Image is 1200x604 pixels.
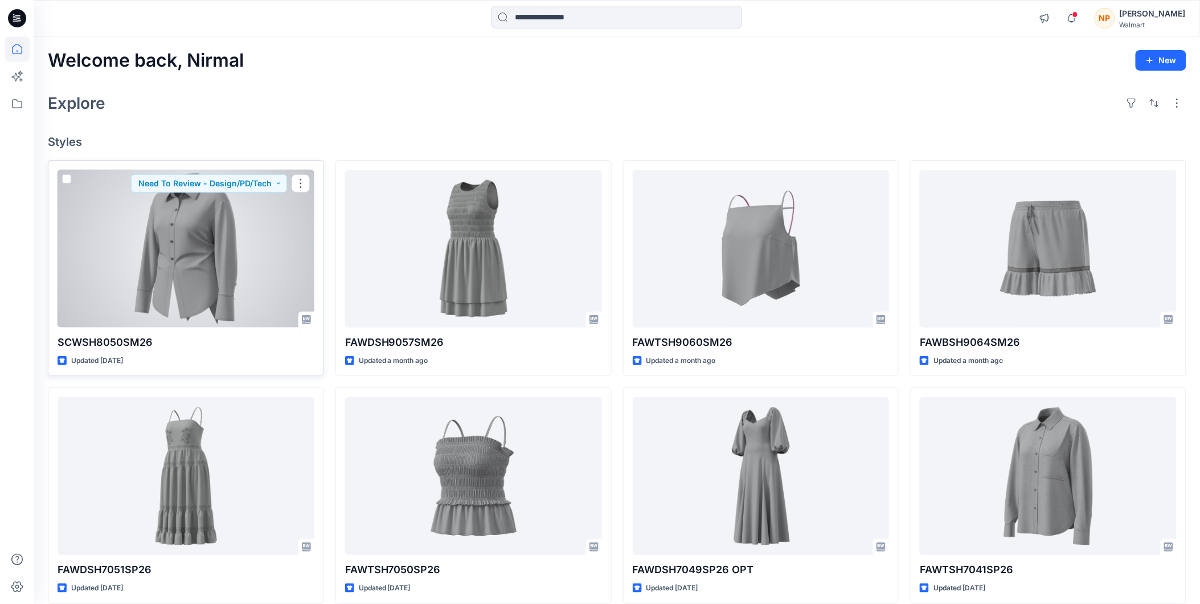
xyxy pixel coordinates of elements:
a: SCWSH8050SM26 [58,170,314,328]
a: FAWDSH9057SM26 [345,170,602,328]
a: FAWTSH9060SM26 [633,170,890,328]
p: Updated a month ago [359,355,428,367]
p: FAWDSH7051SP26 [58,562,314,578]
p: Updated [DATE] [71,355,123,367]
p: Updated a month ago [933,355,1003,367]
a: FAWDSH7051SP26 [58,397,314,555]
div: NP [1095,8,1115,28]
p: FAWTSH7050SP26 [345,562,602,578]
a: FAWDSH7049SP26 OPT [633,397,890,555]
p: FAWTSH7041SP26 [920,562,1177,578]
p: Updated [DATE] [359,582,411,594]
p: Updated [DATE] [933,582,985,594]
p: Updated [DATE] [71,582,123,594]
button: New [1136,50,1186,71]
a: FAWBSH9064SM26 [920,170,1177,328]
p: SCWSH8050SM26 [58,334,314,350]
a: FAWTSH7041SP26 [920,397,1177,555]
div: [PERSON_NAME] [1120,7,1186,21]
p: FAWBSH9064SM26 [920,334,1177,350]
p: FAWDSH9057SM26 [345,334,602,350]
p: FAWTSH9060SM26 [633,334,890,350]
h2: Welcome back, Nirmal [48,50,244,71]
div: Walmart [1120,21,1186,29]
a: FAWTSH7050SP26 [345,397,602,555]
p: FAWDSH7049SP26 OPT [633,562,890,578]
h2: Explore [48,94,105,112]
p: Updated [DATE] [646,582,698,594]
h4: Styles [48,135,1186,149]
p: Updated a month ago [646,355,716,367]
